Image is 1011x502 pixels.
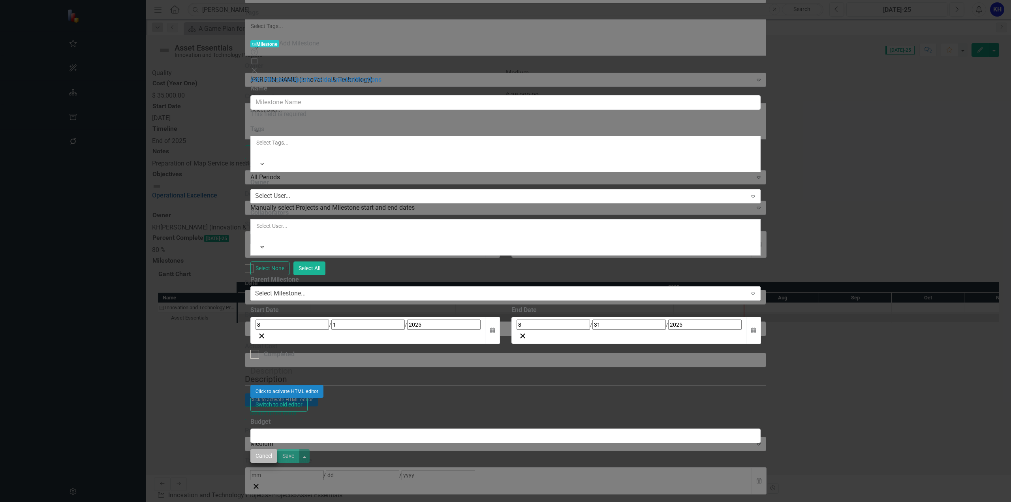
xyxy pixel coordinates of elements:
[291,76,331,83] a: Update Fields
[250,125,761,134] label: Tags
[250,95,761,110] input: Milestone Name
[250,306,500,315] div: Start Date
[250,365,761,377] legend: Description
[666,322,668,328] span: /
[255,192,290,201] div: Select User...
[250,449,277,463] button: Cancel
[329,322,331,328] span: /
[293,261,325,275] button: Select All
[250,261,289,275] button: Select None
[256,222,755,230] div: Select User...
[279,39,319,47] span: Add Milestone
[256,139,755,147] div: Select Tags...
[255,289,306,298] div: Select Milestone...
[250,110,761,119] div: This field is required
[264,350,295,359] div: Completed
[250,385,323,398] button: Click to activate HTML editor
[346,76,381,83] a: Notifications
[250,40,279,48] span: Milestone
[250,417,761,427] label: Budget
[250,178,761,187] label: Owner
[250,76,291,83] a: Add Milestone
[250,275,761,284] label: Parent Milestone
[405,322,407,328] span: /
[331,76,346,83] a: Links
[250,398,308,412] button: Switch to old editor
[511,306,761,315] div: End Date
[590,322,592,328] span: /
[250,209,761,218] label: Collaborators
[250,84,267,93] label: Name
[277,449,299,463] button: Save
